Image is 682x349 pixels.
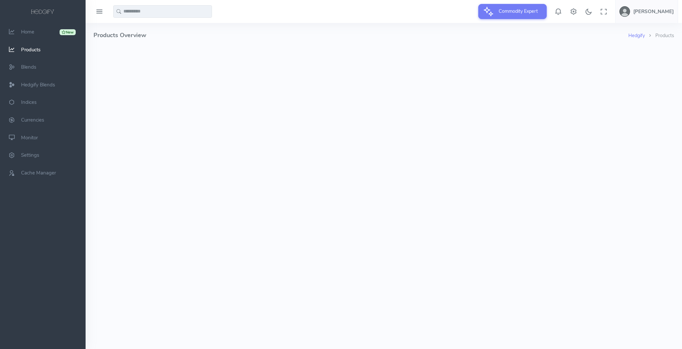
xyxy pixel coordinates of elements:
[495,4,542,18] span: Commodity Expert
[21,81,55,88] span: Hedgify Blends
[478,4,547,19] button: Commodity Expert
[60,29,76,35] div: New
[30,9,56,16] img: logo
[633,9,674,14] h5: [PERSON_NAME]
[619,6,630,17] img: user-image
[21,29,34,35] span: Home
[21,170,56,176] span: Cache Manager
[21,117,44,123] span: Currencies
[21,46,40,53] span: Products
[628,32,645,39] a: Hedgify
[478,8,547,14] a: Commodity Expert
[21,152,39,158] span: Settings
[21,99,37,106] span: Indices
[21,64,36,70] span: Blends
[21,134,38,141] span: Monitor
[645,32,674,39] li: Products
[93,23,628,48] h4: Products Overview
